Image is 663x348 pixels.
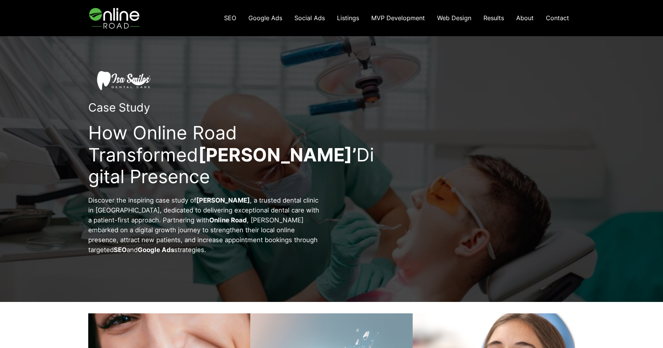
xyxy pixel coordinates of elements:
span: Results [483,14,504,22]
span: Web Design [437,14,471,22]
nav: Navigation [218,10,575,26]
a: Contact [540,10,575,26]
a: Social Ads [288,10,331,26]
a: About [510,10,540,26]
a: MVP Development [365,10,431,26]
span: MVP Development [371,14,425,22]
span: Listings [337,14,359,22]
span: Contact [546,14,569,22]
strong: [PERSON_NAME] [196,196,250,204]
h2: Case Study [88,101,380,114]
strong: Google Ads [138,246,174,254]
span: About [516,14,534,22]
p: Discover the inspiring case study of , a trusted dental clinic in [GEOGRAPHIC_DATA], dedicated to... [88,195,324,255]
h2: How Online Road Transformed Digital Presence [88,122,380,188]
span: Social Ads [294,14,325,22]
a: Listings [331,10,365,26]
strong: [PERSON_NAME]’ [198,144,356,166]
a: Results [477,10,510,26]
span: Google Ads [248,14,282,22]
a: SEO [218,10,242,26]
a: Google Ads [242,10,288,26]
strong: Online Road [209,216,247,224]
span: SEO [224,14,236,22]
a: Web Design [431,10,477,26]
strong: SEO [114,246,127,254]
